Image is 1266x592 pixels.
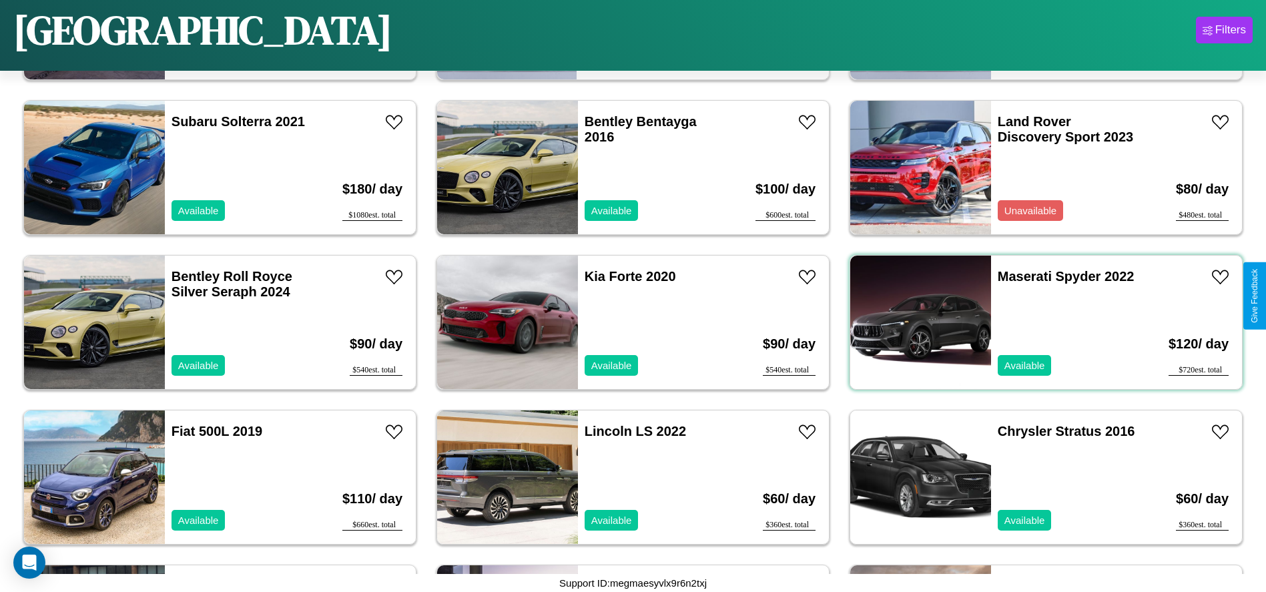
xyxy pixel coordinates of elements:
div: $ 360 est. total [1176,520,1229,531]
div: $ 660 est. total [342,520,402,531]
a: Maserati Spyder 2022 [998,269,1135,284]
p: Support ID: megmaesyvlx9r6n2txj [559,574,707,592]
h1: [GEOGRAPHIC_DATA] [13,3,392,57]
p: Available [1004,511,1045,529]
p: Available [178,511,219,529]
h3: $ 120 / day [1169,323,1229,365]
div: $ 480 est. total [1176,210,1229,221]
div: Open Intercom Messenger [13,547,45,579]
button: Filters [1196,17,1253,43]
h3: $ 100 / day [755,168,816,210]
a: Chrysler Stratus 2016 [998,424,1135,438]
h3: $ 180 / day [342,168,402,210]
div: $ 540 est. total [763,365,816,376]
div: $ 720 est. total [1169,365,1229,376]
h3: $ 80 / day [1176,168,1229,210]
p: Unavailable [1004,202,1056,220]
a: Kia Forte 2020 [585,269,676,284]
h3: $ 60 / day [763,478,816,520]
div: $ 1080 est. total [342,210,402,221]
p: Available [1004,356,1045,374]
h3: $ 90 / day [350,323,402,365]
h3: $ 60 / day [1176,478,1229,520]
p: Available [591,511,632,529]
a: Bentley Roll Royce Silver Seraph 2024 [172,269,292,299]
a: Bentley Bentayga 2016 [585,114,697,144]
p: Available [591,356,632,374]
p: Available [178,356,219,374]
a: Fiat 500L 2019 [172,424,262,438]
a: Subaru Solterra 2021 [172,114,305,129]
h3: $ 110 / day [342,478,402,520]
div: $ 600 est. total [755,210,816,221]
a: Lincoln LS 2022 [585,424,686,438]
p: Available [591,202,632,220]
h3: $ 90 / day [763,323,816,365]
p: Available [178,202,219,220]
div: Give Feedback [1250,269,1259,323]
div: $ 540 est. total [350,365,402,376]
div: Filters [1215,23,1246,37]
div: $ 360 est. total [763,520,816,531]
a: Land Rover Discovery Sport 2023 [998,114,1133,144]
